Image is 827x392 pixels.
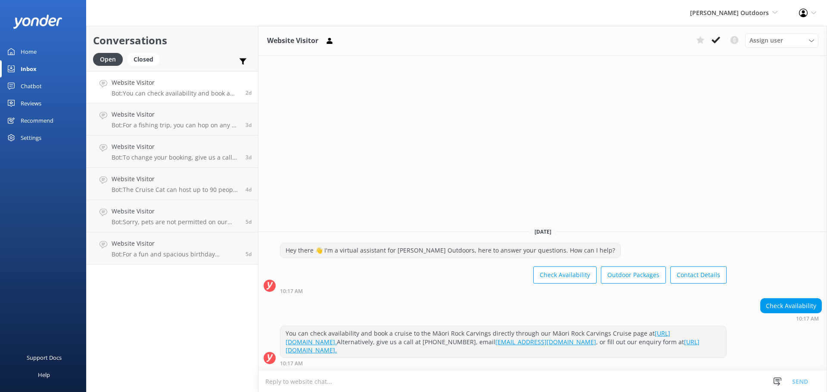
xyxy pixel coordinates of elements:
[38,366,50,383] div: Help
[112,110,239,119] h4: Website Visitor
[267,35,318,46] h3: Website Visitor
[21,112,53,129] div: Recommend
[280,360,727,366] div: Oct 07 2025 10:17am (UTC +13:00) Pacific/Auckland
[87,200,258,232] a: Website VisitorBot:Sorry, pets are not permitted on our cruises.5d
[533,266,597,284] button: Check Availability
[280,326,726,358] div: You can check availability and book a cruise to the Māori Rock Carvings directly through our Māor...
[87,136,258,168] a: Website VisitorBot:To change your booking, give us a call at [PHONE_NUMBER] and follow up with an...
[760,315,822,321] div: Oct 07 2025 10:17am (UTC +13:00) Pacific/Auckland
[21,129,41,146] div: Settings
[246,154,252,161] span: Oct 06 2025 02:47am (UTC +13:00) Pacific/Auckland
[280,361,303,366] strong: 10:17 AM
[93,53,123,66] div: Open
[246,89,252,96] span: Oct 07 2025 10:17am (UTC +13:00) Pacific/Auckland
[21,77,42,95] div: Chatbot
[93,54,127,64] a: Open
[87,71,258,103] a: Website VisitorBot:You can check availability and book a cruise to the Māori Rock Carvings direct...
[246,218,252,225] span: Oct 04 2025 10:24am (UTC +13:00) Pacific/Auckland
[21,43,37,60] div: Home
[93,32,252,49] h2: Conversations
[246,250,252,258] span: Oct 04 2025 09:41am (UTC +13:00) Pacific/Auckland
[112,218,239,226] p: Bot: Sorry, pets are not permitted on our cruises.
[601,266,666,284] button: Outdoor Packages
[246,121,252,129] span: Oct 06 2025 02:54am (UTC +13:00) Pacific/Auckland
[112,154,239,161] p: Bot: To change your booking, give us a call at [PHONE_NUMBER] and follow up with an email to [EMA...
[286,329,670,346] a: [URL][DOMAIN_NAME].
[112,78,239,87] h4: Website Visitor
[112,207,239,216] h4: Website Visitor
[112,121,239,129] p: Bot: For a fishing trip, you can hop on any of our boat charters like [GEOGRAPHIC_DATA], Cruise C...
[112,186,239,194] p: Bot: The Cruise Cat can host up to 90 people for a private function. It's a fantastic choice for ...
[87,103,258,136] a: Website VisitorBot:For a fishing trip, you can hop on any of our boat charters like [GEOGRAPHIC_D...
[761,299,821,313] div: Check Availability
[87,168,258,200] a: Website VisitorBot:The Cruise Cat can host up to 90 people for a private function. It's a fantast...
[127,53,160,66] div: Closed
[13,15,62,29] img: yonder-white-logo.png
[21,95,41,112] div: Reviews
[280,243,620,258] div: Hey there 👋 I'm a virtual assistant for [PERSON_NAME] Outdoors, here to answer your questions. Ho...
[749,36,783,45] span: Assign user
[21,60,37,77] div: Inbox
[280,288,727,294] div: Oct 07 2025 10:17am (UTC +13:00) Pacific/Auckland
[112,239,239,248] h4: Website Visitor
[495,338,596,346] a: [EMAIL_ADDRESS][DOMAIN_NAME]
[529,228,557,235] span: [DATE]
[246,186,252,193] span: Oct 04 2025 05:46pm (UTC +13:00) Pacific/Auckland
[112,250,239,258] p: Bot: For a fun and spacious birthday celebration, our Supercat is a great choice. It's perfect fo...
[112,142,239,151] h4: Website Visitor
[745,34,818,47] div: Assign User
[27,349,62,366] div: Support Docs
[112,174,239,184] h4: Website Visitor
[112,90,239,97] p: Bot: You can check availability and book a cruise to the Māori Rock Carvings directly through our...
[127,54,164,64] a: Closed
[280,289,303,294] strong: 10:17 AM
[796,316,819,321] strong: 10:17 AM
[670,266,727,284] button: Contact Details
[286,338,700,355] a: [URL][DOMAIN_NAME].
[87,232,258,265] a: Website VisitorBot:For a fun and spacious birthday celebration, our Supercat is a great choice. I...
[690,9,769,17] span: [PERSON_NAME] Outdoors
